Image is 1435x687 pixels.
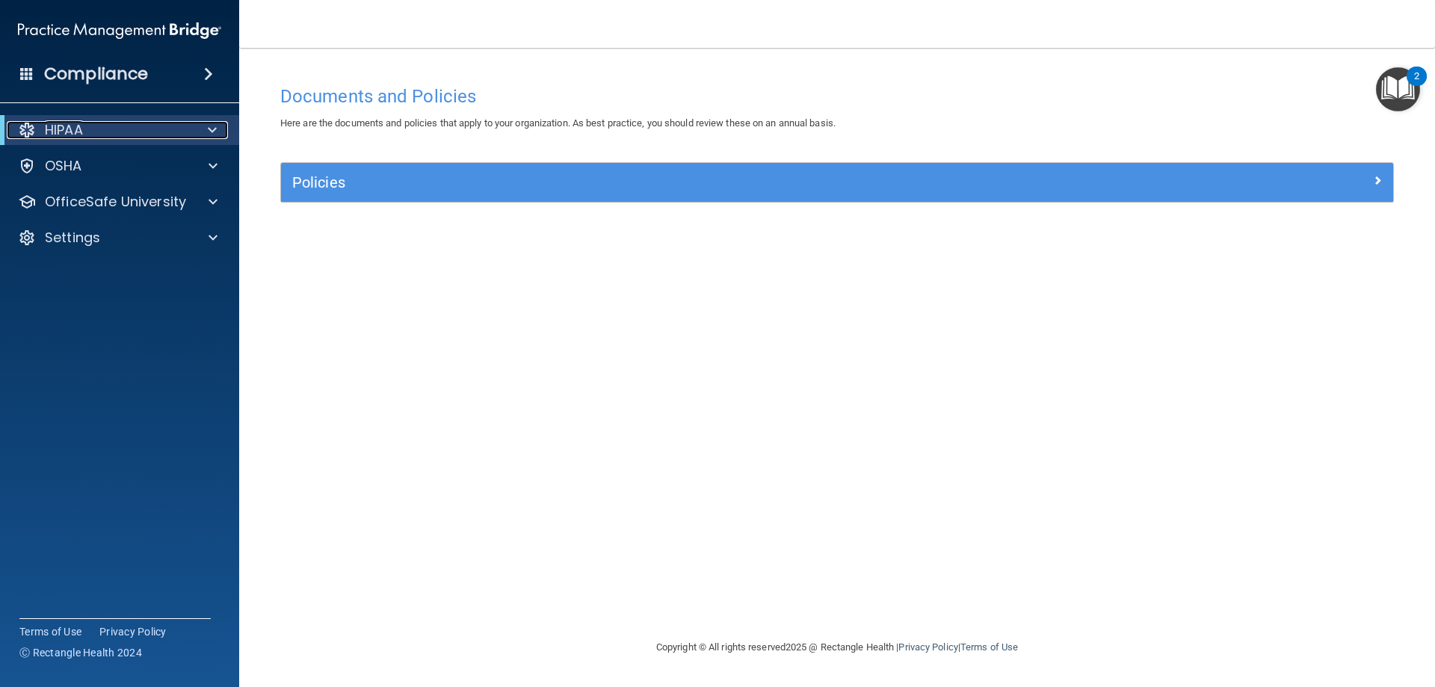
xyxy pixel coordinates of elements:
a: Terms of Use [960,641,1018,653]
span: Ⓒ Rectangle Health 2024 [19,645,142,660]
span: Here are the documents and policies that apply to your organization. As best practice, you should... [280,117,836,129]
a: Terms of Use [19,624,81,639]
a: Settings [18,229,217,247]
iframe: Drift Widget Chat Controller [1176,581,1417,641]
p: OfficeSafe University [45,193,186,211]
p: OSHA [45,157,82,175]
a: OfficeSafe University [18,193,217,211]
button: Open Resource Center, 2 new notifications [1376,67,1420,111]
p: Settings [45,229,100,247]
div: 2 [1414,76,1419,96]
a: OSHA [18,157,217,175]
a: HIPAA [18,121,217,139]
h4: Documents and Policies [280,87,1394,106]
img: PMB logo [18,16,221,46]
a: Privacy Policy [99,624,167,639]
a: Policies [292,170,1382,194]
h5: Policies [292,174,1104,191]
div: Copyright © All rights reserved 2025 @ Rectangle Health | | [564,623,1110,671]
p: HIPAA [45,121,83,139]
a: Privacy Policy [898,641,957,653]
h4: Compliance [44,64,148,84]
